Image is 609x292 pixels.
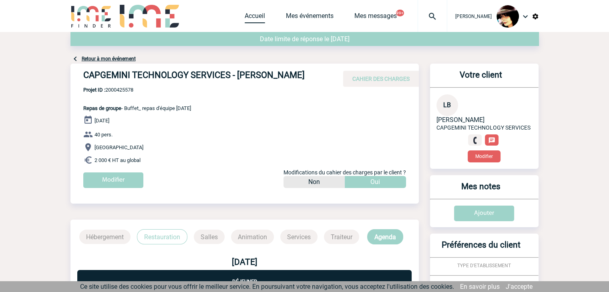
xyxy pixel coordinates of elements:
p: Agenda [367,229,403,244]
span: [DATE] [94,118,109,124]
input: Modifier [83,172,143,188]
a: Accueil [245,12,265,23]
span: Date limite de réponse le [DATE] [260,35,350,43]
a: En savoir plus [460,283,500,290]
span: 40 pers. [94,132,113,138]
h3: Mes notes [433,182,529,199]
button: Modifier [468,150,500,162]
button: 99+ [396,10,404,16]
p: Animation [231,230,274,244]
span: LB [443,101,451,109]
p: Salles [194,230,225,244]
a: Mes messages [354,12,397,23]
h4: CAPGEMINI TECHNOLOGY SERVICES - [PERSON_NAME] [83,70,324,84]
a: Mes événements [286,12,334,23]
p: Déjeuner [77,270,412,284]
span: [GEOGRAPHIC_DATA] [94,144,143,150]
span: Repas de groupe [83,105,121,111]
span: - Buffet_ repas d'équipe [DATE] [83,105,191,111]
span: CADRE [476,281,492,286]
span: TYPE D'ETABLISSEMENT [457,263,511,268]
span: 2 000 € HT au global [94,157,141,163]
span: [PERSON_NAME] [455,14,492,19]
img: chat-24-px-w.png [488,137,495,144]
img: 101023-0.jpg [496,5,519,28]
input: Ajouter [454,206,514,221]
a: Retour à mon événement [82,56,136,62]
span: Modifications du cahier des charges par le client ? [283,169,406,176]
b: Projet ID : [83,87,105,93]
p: Traiteur [324,230,359,244]
span: [PERSON_NAME] [436,116,484,124]
span: Ce site utilise des cookies pour vous offrir le meilleur service. En poursuivant votre navigation... [80,283,454,290]
p: Non [308,176,320,188]
p: Restauration [137,229,187,244]
span: 2000425578 [83,87,191,93]
img: fixe.png [471,137,478,144]
img: IME-Finder [70,5,112,28]
a: J'accepte [506,283,533,290]
span: CAHIER DES CHARGES [352,76,410,82]
p: Services [280,230,318,244]
p: Oui [370,176,380,188]
b: [DATE] [232,257,257,267]
p: Hébergement [79,230,131,244]
h3: Votre client [433,70,529,87]
span: CAPGEMINI TECHNOLOGY SERVICES [436,124,531,131]
h3: Préférences du client [433,240,529,257]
